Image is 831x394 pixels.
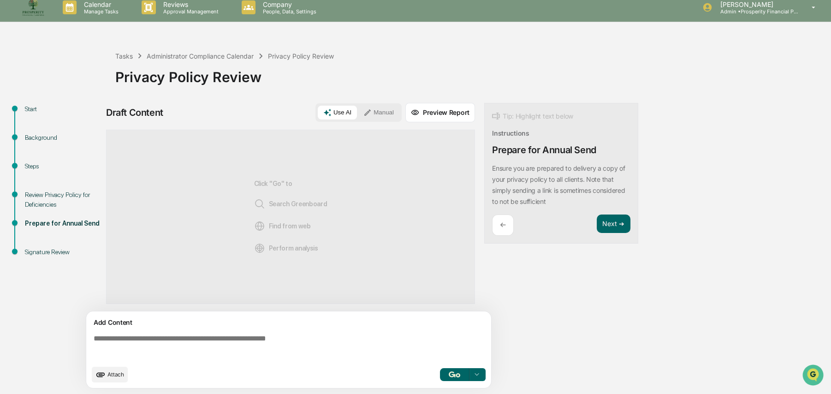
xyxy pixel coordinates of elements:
button: Next ➔ [597,215,630,233]
div: Signature Review [25,247,101,257]
span: Attach [107,371,124,378]
span: Perform analysis [254,243,318,254]
div: Prepare for Annual Send [492,144,596,155]
img: Web [254,221,265,232]
iframe: Open customer support [801,364,826,388]
span: Search Greenboard [254,198,327,209]
p: Company [255,0,321,8]
p: ← [500,221,506,229]
div: Add Content [92,317,486,328]
p: Admin • Prosperity Financial Planning [712,8,798,15]
span: Preclearance [18,116,59,125]
div: Tip: Highlight text below [492,111,573,122]
p: How can we help? [9,19,168,34]
span: Find from web [254,221,311,232]
img: Search [254,198,265,209]
div: Start [25,104,101,114]
p: Ensure you are prepared to delivery a copy of your privacy policy to all clients. Note that simpl... [492,164,625,205]
div: Prepare for Annual Send [25,219,101,228]
a: 🖐️Preclearance [6,113,63,129]
img: 1746055101610-c473b297-6a78-478c-a979-82029cc54cd1 [9,71,26,87]
img: Go [449,371,460,377]
div: Administrator Compliance Calendar [147,52,254,60]
span: Pylon [92,156,112,163]
a: 🗄️Attestations [63,113,118,129]
span: Data Lookup [18,134,58,143]
button: Go [440,368,469,381]
img: Analysis [254,243,265,254]
a: Powered byPylon [65,156,112,163]
div: Background [25,133,101,143]
p: Approval Management [156,8,223,15]
div: Instructions [492,129,529,137]
p: Calendar [77,0,123,8]
p: Manage Tasks [77,8,123,15]
div: 🖐️ [9,117,17,125]
p: People, Data, Settings [255,8,321,15]
a: 🔎Data Lookup [6,130,62,147]
p: [PERSON_NAME] [712,0,798,8]
button: Manual [358,106,399,119]
div: Start new chat [31,71,151,80]
div: Review Privacy Policy for Deficiencies [25,190,101,209]
p: Reviews [156,0,223,8]
button: Use AI [318,106,357,119]
div: 🔎 [9,135,17,142]
input: Clear [24,42,152,52]
div: Draft Content [106,107,163,118]
div: Tasks [115,52,133,60]
div: Privacy Policy Review [115,61,826,85]
div: We're available if you need us! [31,80,117,87]
button: upload document [92,367,128,382]
button: Preview Report [405,103,475,122]
div: Click "Go" to [254,145,327,289]
button: Start new chat [157,73,168,84]
div: 🗄️ [67,117,74,125]
div: Privacy Policy Review [268,52,334,60]
div: Steps [25,161,101,171]
span: Attestations [76,116,114,125]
